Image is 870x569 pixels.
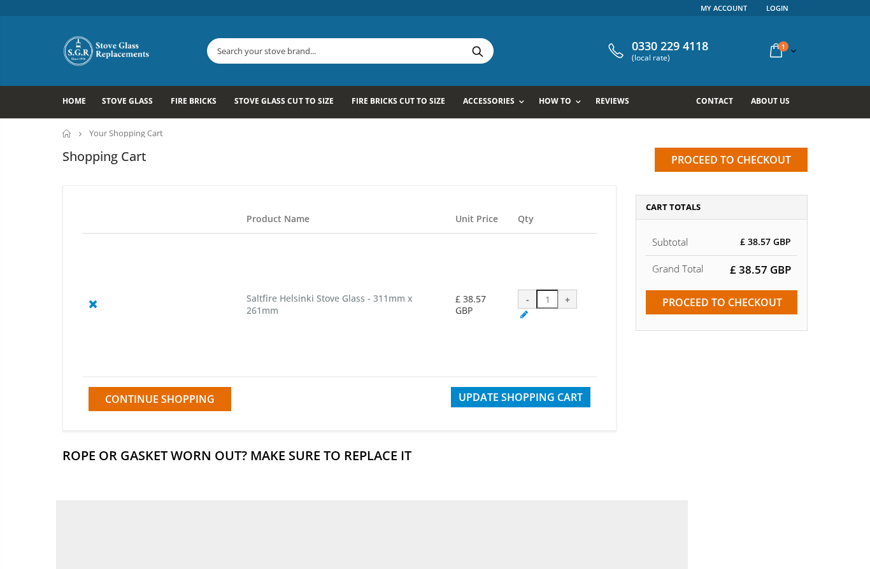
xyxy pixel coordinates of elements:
[449,205,512,234] th: Unit Price
[595,86,639,118] a: Reviews
[539,86,587,118] a: How To
[62,95,86,106] span: Home
[655,148,808,172] input: Proceed to checkout
[352,86,455,118] a: Fire Bricks Cut To Size
[696,95,733,106] span: Contact
[539,95,571,106] span: How To
[740,235,791,248] span: £ 38.57 GBP
[171,86,226,118] a: Fire Bricks
[595,95,629,106] span: Reviews
[171,95,217,106] span: Fire Bricks
[605,39,708,62] a: 0330 229 4118 (local rate)
[105,392,215,406] span: Continue Shopping
[652,235,688,248] span: Subtotal
[240,205,449,234] th: Product Name
[62,86,96,118] a: Home
[459,390,583,404] span: Update Shopping Cart
[558,290,577,309] div: +
[518,290,537,309] div: -
[62,35,152,67] img: Stove Glass Replacement
[646,201,701,213] span: Cart Totals
[62,447,808,464] h2: Rope Or Gasket Worn Out? Make Sure To Replace It
[632,53,708,62] span: (local rate)
[102,86,162,118] a: Stove Glass
[765,38,799,63] a: 1
[730,262,791,277] span: £ 38.57 GBP
[463,86,531,118] a: Accessories
[208,39,636,63] input: Search your stove brand...
[234,95,333,106] span: Stove Glass Cut To Size
[511,205,597,234] th: Qty
[646,290,797,314] input: Proceed to checkout
[696,86,743,118] a: Contact
[778,41,788,52] span: 1
[463,95,515,106] span: Accessories
[234,86,343,118] a: Stove Glass Cut To Size
[89,127,163,139] span: Your Shopping Cart
[102,95,153,106] span: Stove Glass
[455,293,486,316] span: £ 38.57 GBP
[751,86,799,118] a: About us
[89,387,231,411] a: Continue Shopping
[352,95,445,106] span: Fire Bricks Cut To Size
[62,148,146,165] h1: Shopping Cart
[632,39,708,53] span: 0330 229 4118
[246,292,413,316] a: Saltfire Helsinki Stove Glass - 311mm x 261mm
[652,262,703,275] strong: Grand Total
[463,39,492,63] button: Search
[62,129,72,137] a: Home
[751,95,790,106] span: About us
[451,387,590,407] button: Update Shopping Cart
